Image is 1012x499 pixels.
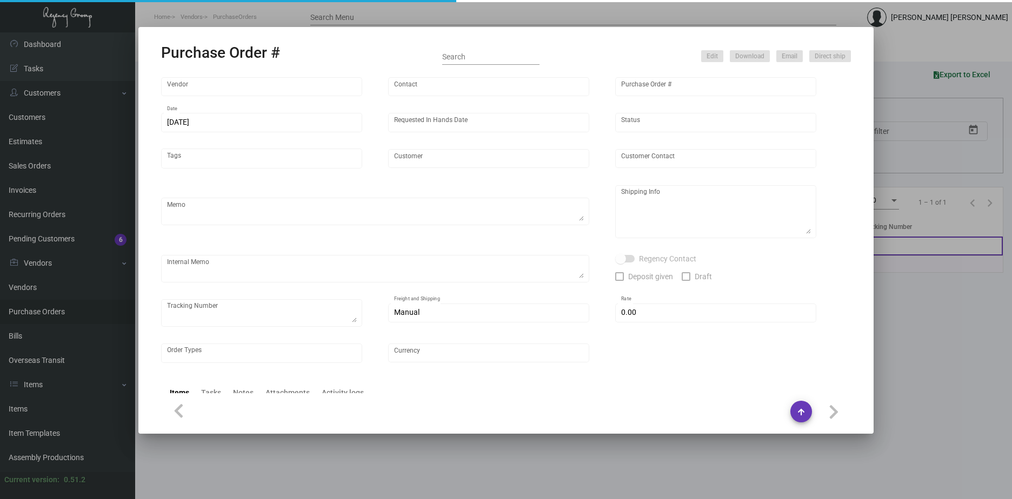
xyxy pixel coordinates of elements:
[776,50,803,62] button: Email
[161,44,280,62] h2: Purchase Order #
[815,52,845,61] span: Direct ship
[4,474,59,485] div: Current version:
[695,270,712,283] span: Draft
[701,50,723,62] button: Edit
[730,50,770,62] button: Download
[707,52,718,61] span: Edit
[201,387,221,399] div: Tasks
[322,387,364,399] div: Activity logs
[809,50,851,62] button: Direct ship
[394,308,420,316] span: Manual
[782,52,797,61] span: Email
[170,387,189,399] div: Items
[233,387,254,399] div: Notes
[639,252,696,265] span: Regency Contact
[64,474,85,485] div: 0.51.2
[265,387,310,399] div: Attachments
[735,52,764,61] span: Download
[628,270,673,283] span: Deposit given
